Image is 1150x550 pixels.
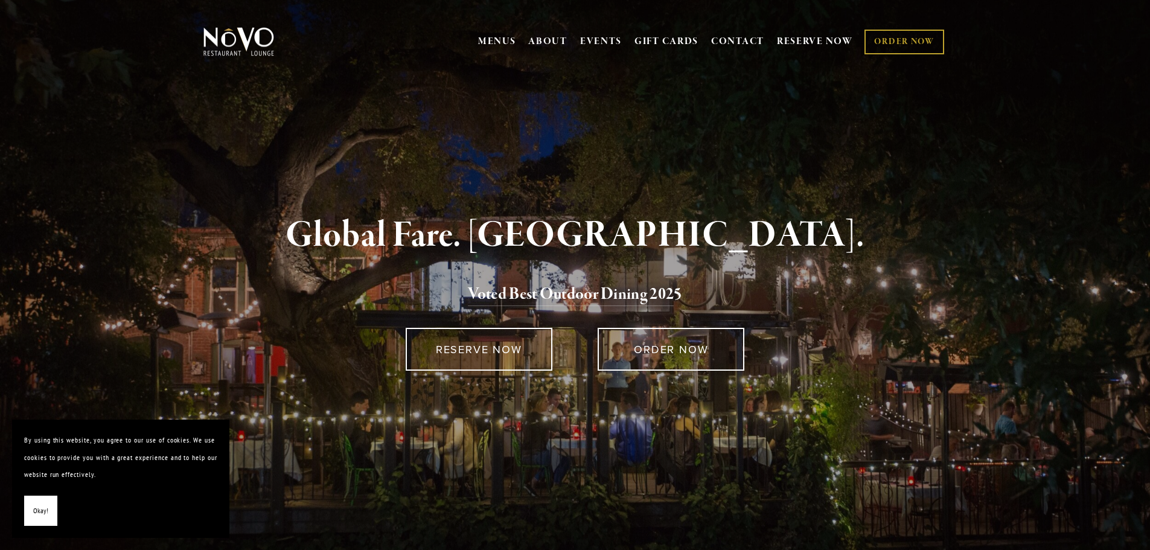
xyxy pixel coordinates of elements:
[528,36,567,48] a: ABOUT
[286,213,864,258] strong: Global Fare. [GEOGRAPHIC_DATA].
[24,432,217,484] p: By using this website, you agree to our use of cookies. We use cookies to provide you with a grea...
[12,420,229,538] section: Cookie banner
[24,496,57,526] button: Okay!
[634,30,698,53] a: GIFT CARDS
[478,36,516,48] a: MENUS
[33,502,48,520] span: Okay!
[580,36,622,48] a: EVENTS
[223,282,927,307] h2: 5
[598,328,744,371] a: ORDER NOW
[201,27,276,57] img: Novo Restaurant &amp; Lounge
[864,30,944,54] a: ORDER NOW
[406,328,552,371] a: RESERVE NOW
[468,284,674,307] a: Voted Best Outdoor Dining 202
[777,30,853,53] a: RESERVE NOW
[711,30,764,53] a: CONTACT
